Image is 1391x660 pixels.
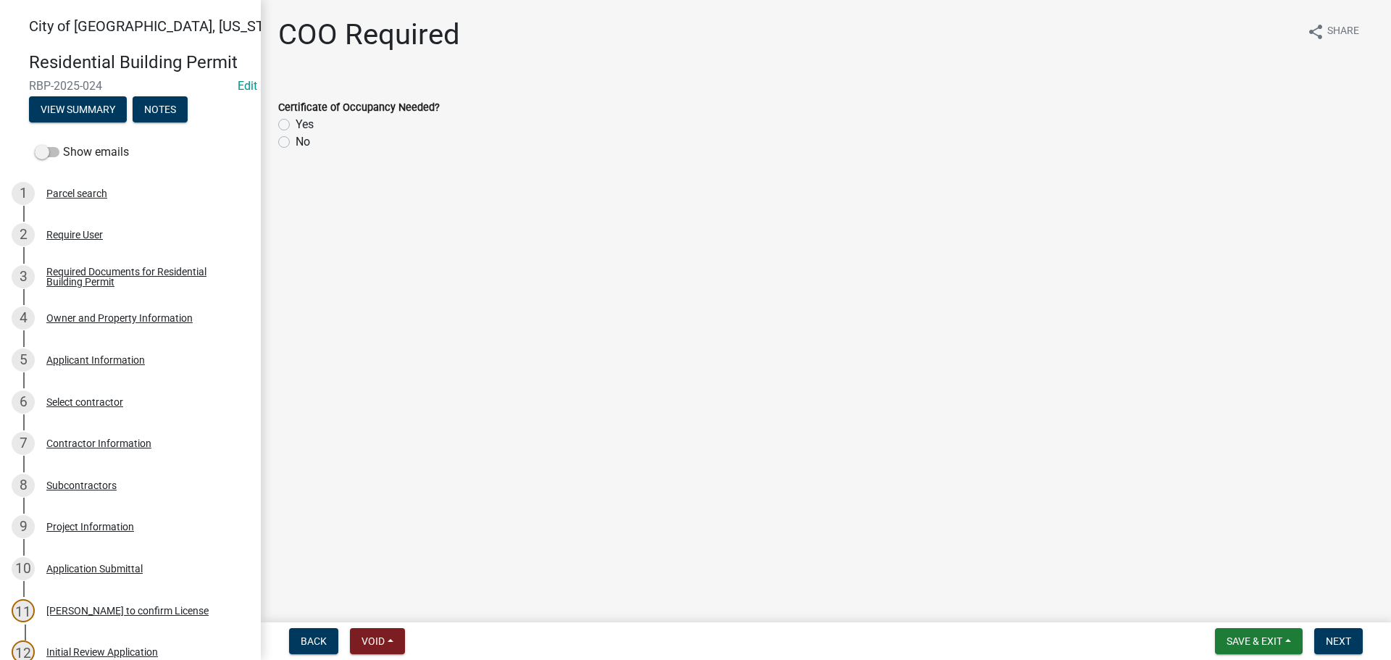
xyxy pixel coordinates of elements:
[46,313,193,323] div: Owner and Property Information
[46,564,143,574] div: Application Submittal
[301,635,327,647] span: Back
[1327,23,1359,41] span: Share
[238,79,257,93] wm-modal-confirm: Edit Application Number
[29,79,232,93] span: RBP-2025-024
[296,116,314,133] label: Yes
[12,474,35,497] div: 8
[1215,628,1303,654] button: Save & Exit
[1307,23,1324,41] i: share
[29,52,249,73] h4: Residential Building Permit
[289,628,338,654] button: Back
[12,265,35,288] div: 3
[1227,635,1282,647] span: Save & Exit
[46,438,151,448] div: Contractor Information
[12,432,35,455] div: 7
[238,79,257,93] a: Edit
[1314,628,1363,654] button: Next
[46,355,145,365] div: Applicant Information
[278,17,460,52] h1: COO Required
[1326,635,1351,647] span: Next
[12,599,35,622] div: 11
[46,267,238,287] div: Required Documents for Residential Building Permit
[46,647,158,657] div: Initial Review Application
[12,515,35,538] div: 9
[12,557,35,580] div: 10
[362,635,385,647] span: Void
[46,230,103,240] div: Require User
[350,628,405,654] button: Void
[296,133,310,151] label: No
[35,143,129,161] label: Show emails
[12,348,35,372] div: 5
[46,606,209,616] div: [PERSON_NAME] to confirm License
[12,182,35,205] div: 1
[133,104,188,116] wm-modal-confirm: Notes
[1295,17,1371,46] button: shareShare
[12,390,35,414] div: 6
[46,188,107,199] div: Parcel search
[46,522,134,532] div: Project Information
[278,103,440,113] label: Certificate of Occupancy Needed?
[29,104,127,116] wm-modal-confirm: Summary
[46,480,117,490] div: Subcontractors
[12,306,35,330] div: 4
[12,223,35,246] div: 2
[29,17,293,35] span: City of [GEOGRAPHIC_DATA], [US_STATE]
[133,96,188,122] button: Notes
[46,397,123,407] div: Select contractor
[29,96,127,122] button: View Summary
